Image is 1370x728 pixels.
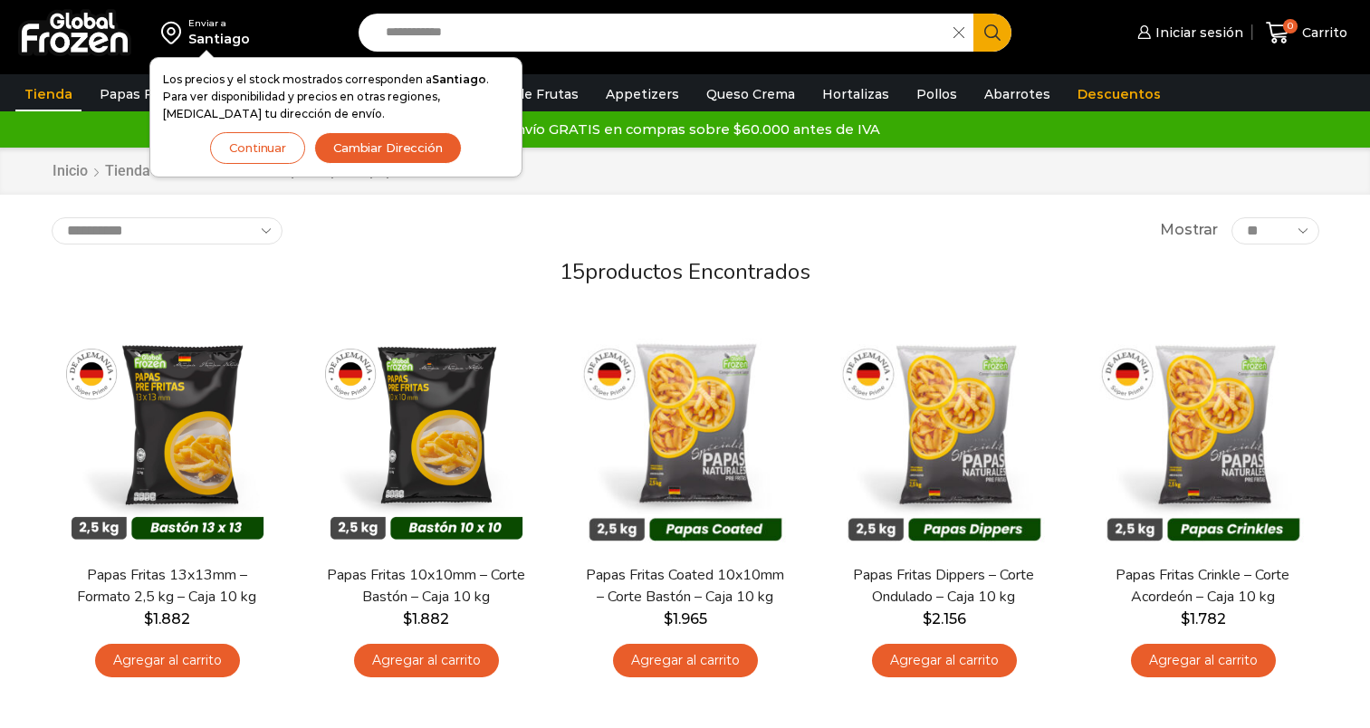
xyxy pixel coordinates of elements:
span: Mostrar [1160,220,1218,241]
a: Papas Fritas [91,77,191,111]
a: 0 Carrito [1261,12,1352,54]
a: Tienda [15,77,81,111]
strong: Santiago [432,72,486,86]
span: $ [403,610,412,627]
a: Papas Fritas 10x10mm – Corte Bastón – Caja 10 kg [321,565,530,607]
button: Search button [973,14,1011,52]
a: Abarrotes [975,77,1059,111]
a: Pollos [907,77,966,111]
p: Los precios y el stock mostrados corresponden a . Para ver disponibilidad y precios en otras regi... [163,71,509,123]
bdi: 1.965 [664,610,707,627]
a: Hortalizas [813,77,898,111]
button: Continuar [210,132,305,164]
span: productos encontrados [585,257,810,286]
bdi: 2.156 [923,610,966,627]
a: Agregar al carrito: “Papas Fritas 13x13mm - Formato 2,5 kg - Caja 10 kg” [95,644,240,677]
div: Santiago [188,30,250,48]
a: Iniciar sesión [1133,14,1243,51]
span: $ [1181,610,1190,627]
div: Enviar a [188,17,250,30]
span: Iniciar sesión [1151,24,1243,42]
button: Cambiar Dirección [314,132,462,164]
select: Pedido de la tienda [52,217,283,244]
nav: Breadcrumb [52,161,453,182]
span: $ [664,610,673,627]
a: Queso Crema [697,77,804,111]
span: Carrito [1298,24,1347,42]
a: Tienda [104,161,151,182]
bdi: 1.882 [144,610,190,627]
bdi: 1.782 [1181,610,1226,627]
a: Papas Fritas Crinkle – Corte Acordeón – Caja 10 kg [1098,565,1307,607]
a: Papas Fritas Dippers – Corte Ondulado – Caja 10 kg [839,565,1048,607]
a: Papas Fritas Coated 10x10mm – Corte Bastón – Caja 10 kg [580,565,789,607]
a: Inicio [52,161,89,182]
span: $ [923,610,932,627]
a: Agregar al carrito: “Papas Fritas Crinkle - Corte Acordeón - Caja 10 kg” [1131,644,1276,677]
bdi: 1.882 [403,610,449,627]
a: Appetizers [597,77,688,111]
a: Papas Fritas 13x13mm – Formato 2,5 kg – Caja 10 kg [62,565,271,607]
a: Pulpa de Frutas [465,77,588,111]
span: 15 [560,257,585,286]
a: Agregar al carrito: “Papas Fritas 10x10mm - Corte Bastón - Caja 10 kg” [354,644,499,677]
a: Agregar al carrito: “Papas Fritas Coated 10x10mm - Corte Bastón - Caja 10 kg” [613,644,758,677]
a: Descuentos [1068,77,1170,111]
span: $ [144,610,153,627]
span: 0 [1283,19,1298,34]
a: Agregar al carrito: “Papas Fritas Dippers - Corte Ondulado - Caja 10 kg” [872,644,1017,677]
img: address-field-icon.svg [161,17,188,48]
